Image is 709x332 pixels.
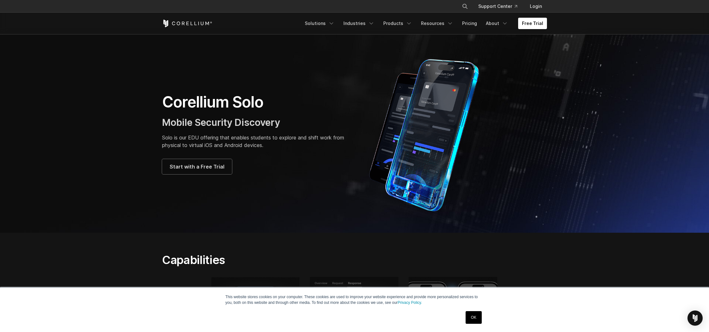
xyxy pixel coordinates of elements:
[454,1,547,12] div: Navigation Menu
[162,253,414,267] h2: Capabilities
[417,18,457,29] a: Resources
[162,117,280,128] span: Mobile Security Discovery
[380,18,416,29] a: Products
[162,20,212,27] a: Corellium Home
[518,18,547,29] a: Free Trial
[310,277,398,332] img: Powerful Tools enabling unmatched device access, visibility, and control
[687,310,703,326] div: Open Intercom Messenger
[162,134,348,149] p: Solo is our EDU offering that enables students to explore and shift work from physical to virtual...
[301,18,338,29] a: Solutions
[361,54,497,212] img: Corellium Solo for mobile app security solutions
[482,18,512,29] a: About
[398,300,422,305] a: Privacy Policy.
[525,1,547,12] a: Login
[301,18,547,29] div: Navigation Menu
[225,294,484,305] p: This website stores cookies on your computer. These cookies are used to improve your website expe...
[340,18,378,29] a: Industries
[409,277,497,332] img: Process of taking snapshot and creating a backup of the iPhone virtual device.
[162,159,232,174] a: Start with a Free Trial
[458,18,481,29] a: Pricing
[473,1,522,12] a: Support Center
[466,311,482,324] a: OK
[459,1,471,12] button: Search
[162,93,348,112] h1: Corellium Solo
[170,163,224,170] span: Start with a Free Trial
[211,277,300,332] img: iPhone 17 Plus; 6 cores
